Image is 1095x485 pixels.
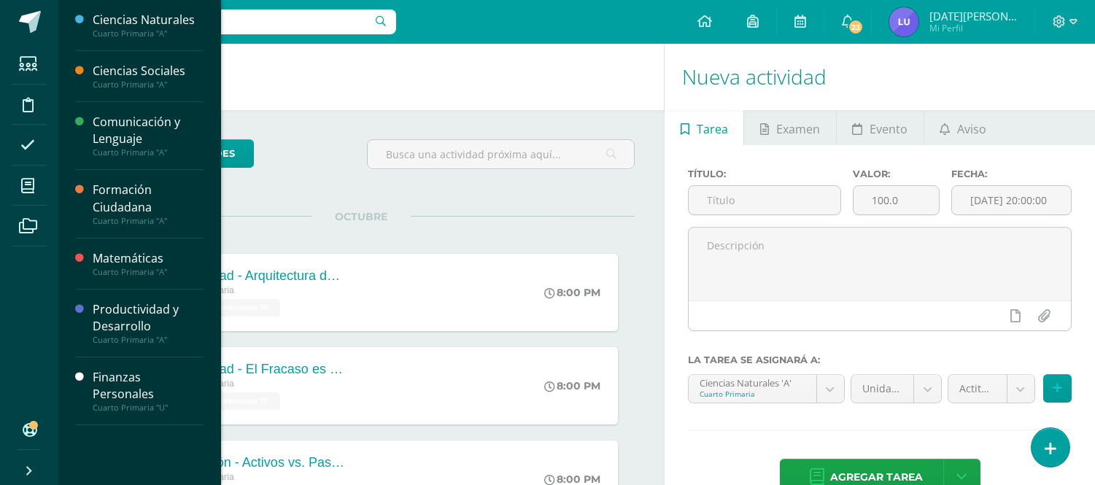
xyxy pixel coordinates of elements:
span: Aviso [957,112,986,147]
span: Evento [870,112,908,147]
div: 8:00 PM [544,379,600,392]
div: Cuarto Primaria "A" [93,267,204,277]
div: Cuarto Primaria "A" [93,147,204,158]
div: Cuarto Primaria [700,389,805,399]
div: Productividad y Desarrollo [93,301,204,335]
div: Ciencias Naturales [93,12,204,28]
input: Busca una actividad próxima aquí... [368,140,634,168]
h1: Actividades [76,44,646,110]
div: Comunicación y Lenguaje [93,114,204,147]
div: Cuarto Primaria "A" [93,216,204,226]
input: Busca un usuario... [68,9,396,34]
a: Productividad y DesarrolloCuarto Primaria "A" [93,301,204,345]
div: Cuarto Primaria "A" [93,28,204,39]
a: Tarea [665,110,743,145]
div: Cuarto Primaria "A" [93,79,204,90]
div: 8:00 PM [544,286,600,299]
span: Actitudinal (5.0%) [959,375,996,403]
span: Examen [776,112,820,147]
div: Ciencias Sociales [93,63,204,79]
div: Ciencias Naturales 'A' [700,375,805,389]
span: Finanzas Personales 'U' [170,299,280,317]
a: Unidad 4 [851,375,941,403]
a: Finanzas PersonalesCuarto Primaria "U" [93,369,204,413]
span: Tarea [697,112,728,147]
label: Título: [688,168,841,179]
a: Aviso [924,110,1002,145]
div: Finanzas Personales [93,369,204,403]
input: Título [689,186,840,214]
a: Ciencias Naturales 'A'Cuarto Primaria [689,375,843,403]
label: Valor: [853,168,940,179]
span: Unidad 4 [862,375,902,403]
a: MatemáticasCuarto Primaria "A" [93,250,204,277]
h1: Nueva actividad [682,44,1077,110]
span: OCTUBRE [312,210,411,223]
a: Ciencias SocialesCuarto Primaria "A" [93,63,204,90]
a: Formación CiudadanaCuarto Primaria "A" [93,182,204,225]
input: Fecha de entrega [952,186,1071,214]
div: Cuarto Primaria "A" [93,335,204,345]
input: Puntos máximos [854,186,939,214]
span: 23 [848,19,864,35]
div: Educación - Activos vs. Pasivos: El Juego [170,455,345,470]
div: Cuarto Primaria "U" [93,403,204,413]
div: Matemáticas [93,250,204,267]
span: [DATE][PERSON_NAME] [929,9,1017,23]
a: Ciencias NaturalesCuarto Primaria "A" [93,12,204,39]
span: Finanzas Personales 'U' [170,392,280,410]
a: Examen [744,110,835,145]
div: Mentalidad - El Fracaso es mi Maestro [170,362,345,377]
img: ce3d0ac661155b37ff605ef86279b452.png [889,7,918,36]
div: Mentalidad - Arquitectura de Mi Destino [170,268,345,284]
div: Formación Ciudadana [93,182,204,215]
a: Comunicación y LenguajeCuarto Primaria "A" [93,114,204,158]
label: La tarea se asignará a: [688,354,1072,365]
a: Evento [837,110,924,145]
label: Fecha: [951,168,1072,179]
a: Actitudinal (5.0%) [948,375,1034,403]
span: Mi Perfil [929,22,1017,34]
